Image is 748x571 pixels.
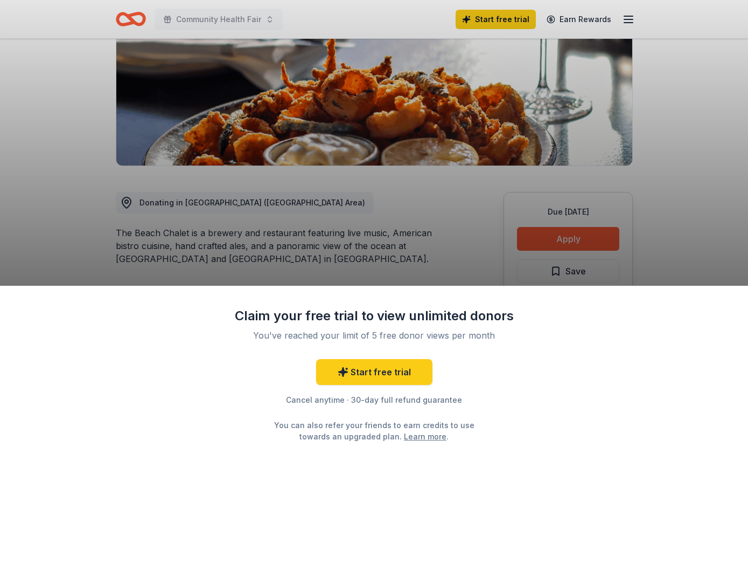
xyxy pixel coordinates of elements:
[234,394,514,407] div: Cancel anytime · 30-day full refund guarantee
[316,359,432,385] a: Start free trial
[404,431,446,442] a: Learn more
[264,419,484,442] div: You can also refer your friends to earn credits to use towards an upgraded plan. .
[247,329,501,342] div: You've reached your limit of 5 free donor views per month
[234,307,514,325] div: Claim your free trial to view unlimited donors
